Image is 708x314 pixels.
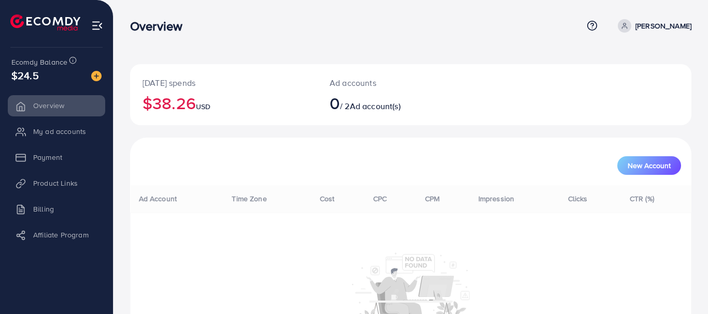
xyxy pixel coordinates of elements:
h2: / 2 [330,93,445,113]
img: menu [91,20,103,32]
p: [DATE] spends [143,77,305,89]
span: New Account [628,162,671,169]
a: [PERSON_NAME] [614,19,691,33]
span: $24.5 [11,68,39,83]
span: USD [196,101,210,112]
h2: $38.26 [143,93,305,113]
h3: Overview [130,19,191,34]
button: New Account [617,156,681,175]
img: image [91,71,102,81]
span: Ad account(s) [350,100,401,112]
p: [PERSON_NAME] [635,20,691,32]
span: 0 [330,91,340,115]
img: logo [10,14,80,31]
span: Ecomdy Balance [11,57,67,67]
p: Ad accounts [330,77,445,89]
